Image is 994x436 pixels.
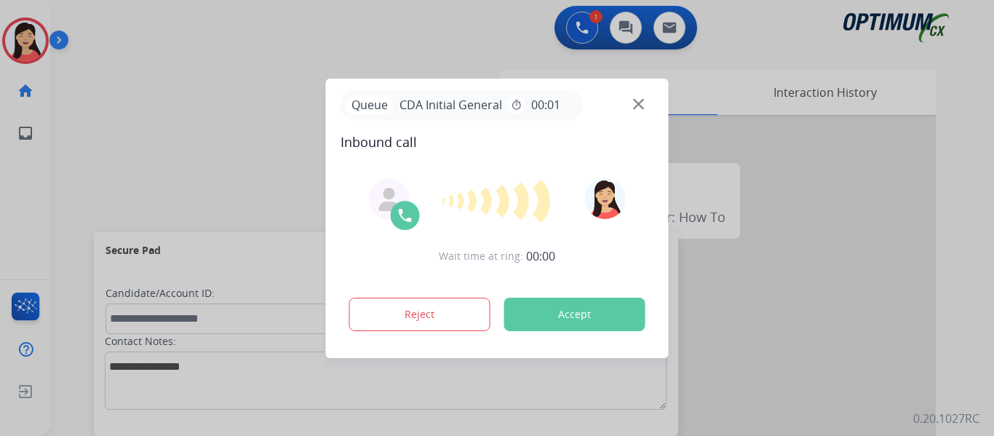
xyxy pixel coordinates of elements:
span: CDA Initial General [394,96,508,114]
span: 00:01 [531,96,560,114]
button: Reject [349,298,490,331]
img: agent-avatar [378,188,401,211]
span: Inbound call [341,132,654,152]
button: Accept [504,298,645,331]
span: Wait time at ring: [439,249,523,263]
img: avatar [584,178,625,219]
mat-icon: timer [511,99,522,111]
p: Queue [346,96,394,114]
span: 00:00 [526,247,555,265]
img: close-button [633,98,644,109]
img: call-icon [397,207,414,224]
p: 0.20.1027RC [913,410,979,427]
